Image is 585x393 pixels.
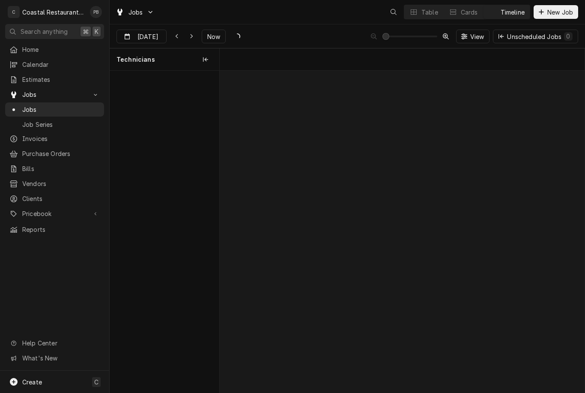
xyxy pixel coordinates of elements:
a: Go to Jobs [5,87,104,102]
div: PB [90,6,102,18]
span: C [94,378,98,387]
span: Now [206,32,222,41]
a: Go to Jobs [112,5,158,19]
button: [DATE] [116,30,167,43]
button: New Job [534,5,578,19]
a: Purchase Orders [5,147,104,161]
span: Bills [22,164,100,173]
a: Go to Pricebook [5,207,104,221]
a: Go to What's New [5,351,104,365]
span: Job Series [22,120,100,129]
a: Invoices [5,132,104,146]
span: Estimates [22,75,100,84]
div: left [110,71,219,393]
span: Home [22,45,100,54]
div: Phill Blush's Avatar [90,6,102,18]
div: Coastal Restaurant Repair [22,8,85,17]
span: Technicians [116,55,155,64]
a: Estimates [5,72,104,87]
span: Jobs [22,90,87,99]
span: Calendar [22,60,100,69]
span: K [95,27,98,36]
a: Bills [5,162,104,176]
a: Reports [5,222,104,237]
button: Unscheduled Jobs0 [493,30,578,43]
button: Open search [387,5,400,19]
div: Table [421,8,438,17]
div: Timeline [501,8,525,17]
span: What's New [22,354,99,363]
span: Pricebook [22,209,87,218]
div: C [8,6,20,18]
a: Home [5,42,104,57]
a: Go to Help Center [5,336,104,350]
button: View [456,30,490,43]
a: Jobs [5,102,104,117]
div: Technicians column. SPACE for context menu [110,48,219,71]
a: Job Series [5,117,104,132]
div: 0 [566,32,571,41]
a: Clients [5,192,104,206]
span: Create [22,378,42,386]
button: Now [202,30,226,43]
div: normal [220,71,585,393]
span: Vendors [22,179,100,188]
span: Purchase Orders [22,149,100,158]
span: Jobs [128,8,143,17]
div: Cards [461,8,478,17]
span: Search anything [21,27,68,36]
span: View [469,32,486,41]
span: Clients [22,194,100,203]
span: ⌘ [83,27,89,36]
span: Reports [22,225,100,234]
a: Vendors [5,177,104,191]
button: Search anything⌘K [5,24,104,39]
a: Calendar [5,57,104,72]
span: New Job [546,8,575,17]
div: Unscheduled Jobs [507,32,573,41]
span: Invoices [22,134,100,143]
span: Help Center [22,339,99,348]
span: Jobs [22,105,100,114]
